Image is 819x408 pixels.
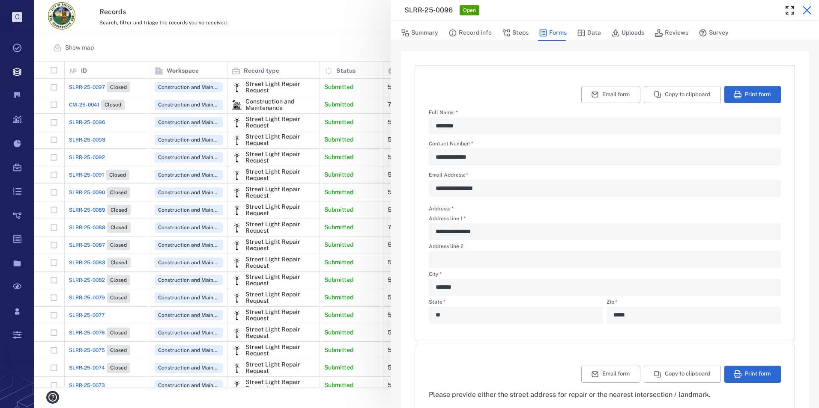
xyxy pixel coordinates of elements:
button: Email form [581,366,640,383]
div: Email Address: [429,180,781,197]
button: Email form [581,86,640,103]
div: Full Name: [429,117,781,134]
span: Open [461,7,478,14]
label: State [429,299,603,307]
label: Address line 2 [429,244,781,251]
button: Uploads [611,25,644,41]
span: Help [19,6,37,14]
button: Survey [699,25,729,41]
button: Record info [448,25,492,41]
button: Forms [539,25,567,41]
button: Summary [401,25,438,41]
label: Contact Number: [429,141,781,148]
button: Print form [724,86,781,103]
label: Address: [429,205,454,213]
div: Contact Number: [429,148,781,166]
button: Reviews [655,25,688,41]
button: Copy to clipboard [644,366,721,383]
h3: SLRR-25-0096 [404,5,453,15]
label: Email Address: [429,172,781,180]
p: C [12,12,22,22]
label: Full Name: [429,110,781,117]
div: Please provide either the street address for repair or the nearest intersection / landmark. [429,390,781,400]
button: Close [798,2,816,19]
button: Toggle Fullscreen [781,2,798,19]
button: Data [577,25,601,41]
button: Copy to clipboard [644,86,721,103]
label: Zip [607,299,781,307]
label: City [429,272,781,279]
span: required [451,206,454,212]
label: Address line 1 [429,216,781,223]
button: Steps [502,25,529,41]
button: Print form [724,366,781,383]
